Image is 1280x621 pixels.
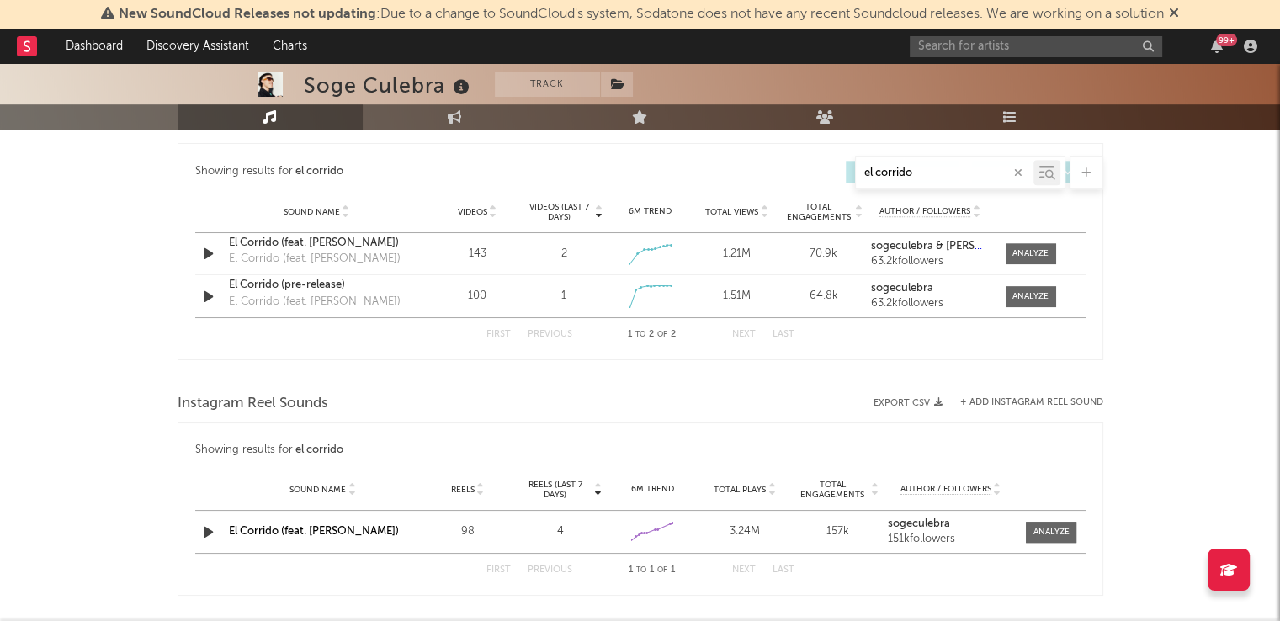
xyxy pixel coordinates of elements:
span: Videos (last 7 days) [524,202,592,222]
strong: sogeculebra [871,283,933,294]
span: Instagram Reel Sounds [178,394,328,414]
input: Search for artists [910,36,1162,57]
span: Sound Name [289,485,346,495]
div: 99 + [1216,34,1237,46]
span: Sound Name [284,207,340,217]
div: 151k followers [888,533,1014,545]
span: of [657,331,667,338]
div: 2 [560,246,566,263]
button: 99+ [1211,40,1223,53]
span: to [635,331,645,338]
div: 63.2k followers [871,256,988,268]
div: 143 [438,246,517,263]
input: Search by song name or URL [856,167,1033,180]
a: El Corrido (feat. [PERSON_NAME]) [229,235,405,252]
a: Dashboard [54,29,135,63]
a: El Corrido (feat. [PERSON_NAME]) [229,526,399,537]
div: 3.24M [703,523,787,540]
button: Previous [528,330,572,339]
div: 64.8k [784,288,863,305]
button: Previous [528,565,572,575]
span: New SoundCloud Releases not updating [119,8,376,21]
span: Dismiss [1169,8,1179,21]
span: Videos [458,207,487,217]
div: 1 [561,288,566,305]
div: Showing results for [195,440,1086,460]
a: Charts [261,29,319,63]
button: First [486,330,511,339]
div: 1 1 1 [606,560,698,581]
span: Total Engagements [795,480,869,500]
a: Discovery Assistant [135,29,261,63]
strong: sogeculebra [888,518,950,529]
button: Track [495,72,600,97]
span: to [636,566,646,574]
a: sogeculebra & [PERSON_NAME] [871,241,988,252]
button: + Add Instagram Reel Sound [960,398,1103,407]
div: 157k [795,523,879,540]
span: Reels [451,485,475,495]
a: sogeculebra [888,518,1014,530]
strong: sogeculebra & [PERSON_NAME] [871,241,1033,252]
span: Author / Followers [900,484,991,495]
span: Total Engagements [784,202,852,222]
div: 1.21M [698,246,776,263]
span: Author / Followers [879,206,970,217]
div: El Corrido (feat. [PERSON_NAME]) [229,251,401,268]
div: 98 [426,523,510,540]
button: Next [732,330,756,339]
span: Total Views [705,207,758,217]
a: sogeculebra [871,283,988,295]
span: : Due to a change to SoundCloud's system, Sodatone does not have any recent Soundcloud releases. ... [119,8,1164,21]
div: + Add Instagram Reel Sound [943,398,1103,407]
button: Last [773,565,794,575]
div: 4 [518,523,603,540]
span: of [657,566,667,574]
div: 63.2k followers [871,298,988,310]
div: 6M Trend [611,483,695,496]
button: Export CSV [874,398,943,408]
a: El Corrido (pre-release) [229,277,405,294]
button: Last [773,330,794,339]
div: 1 2 2 [606,325,698,345]
div: El Corrido (feat. [PERSON_NAME]) [229,294,401,310]
div: 6M Trend [611,205,689,218]
div: 1.51M [698,288,776,305]
span: Reels (last 7 days) [518,480,592,500]
span: Total Plays [714,485,766,495]
button: First [486,565,511,575]
div: 70.9k [784,246,863,263]
div: Soge Culebra [304,72,474,99]
button: Next [732,565,756,575]
div: el corrido [295,440,343,460]
div: 100 [438,288,517,305]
